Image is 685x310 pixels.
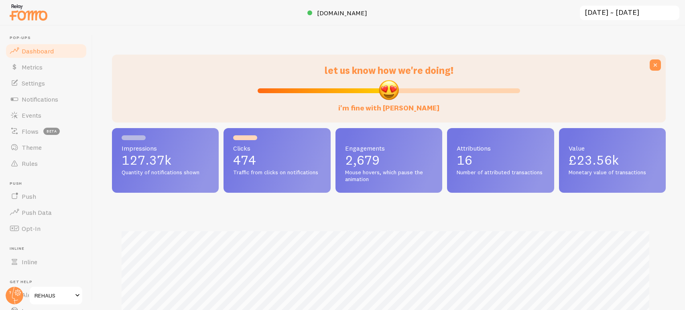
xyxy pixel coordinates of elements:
span: £23.56k [569,152,619,168]
span: Pop-ups [10,35,87,41]
span: Engagements [345,145,433,151]
span: Mouse hovers, which pause the animation [345,169,433,183]
a: Dashboard [5,43,87,59]
label: i'm fine with [PERSON_NAME] [338,96,439,113]
span: Clicks [233,145,321,151]
span: Inline [22,258,37,266]
span: Push Data [22,208,52,216]
a: Settings [5,75,87,91]
span: Dashboard [22,47,54,55]
img: fomo-relay-logo-orange.svg [8,2,49,22]
span: Push [22,192,36,200]
p: 16 [457,154,544,167]
p: 127.37k [122,154,209,167]
span: Theme [22,143,42,151]
a: Rules [5,155,87,171]
span: Push [10,181,87,186]
span: Rules [22,159,38,167]
span: Flows [22,127,39,135]
a: Inline [5,254,87,270]
span: Metrics [22,63,43,71]
p: 2,679 [345,154,433,167]
span: Opt-In [22,224,41,232]
span: let us know how we're doing! [325,64,453,76]
span: beta [43,128,60,135]
a: Notifications [5,91,87,107]
a: Push Data [5,204,87,220]
a: REHAUS [29,286,83,305]
p: 474 [233,154,321,167]
span: Settings [22,79,45,87]
a: Theme [5,139,87,155]
span: Traffic from clicks on notifications [233,169,321,176]
span: REHAUS [35,291,73,300]
span: Number of attributed transactions [457,169,544,176]
span: Get Help [10,279,87,285]
span: Monetary value of transactions [569,169,656,176]
a: Push [5,188,87,204]
a: Opt-In [5,220,87,237]
span: Quantity of notifications shown [122,169,209,176]
span: Attributions [457,145,544,151]
a: Events [5,107,87,123]
span: Events [22,111,41,119]
span: Impressions [122,145,209,151]
span: Inline [10,246,87,251]
a: Metrics [5,59,87,75]
span: Value [569,145,656,151]
img: emoji.png [378,79,400,101]
span: Notifications [22,95,58,103]
a: Flows beta [5,123,87,139]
